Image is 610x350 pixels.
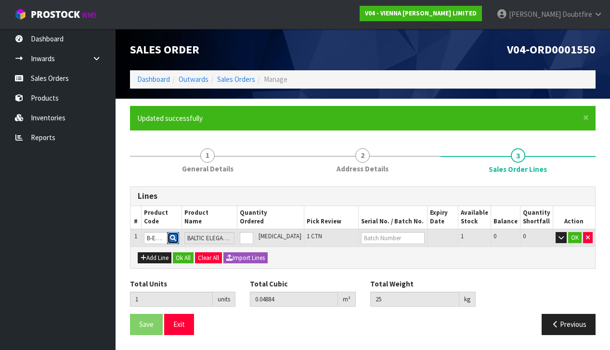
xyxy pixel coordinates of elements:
button: Save [130,314,163,335]
a: Outwards [179,75,208,84]
input: Name [184,232,234,244]
a: Sales Orders [217,75,255,84]
span: 1 [200,148,215,163]
th: Action [553,206,595,229]
input: Qty Ordered [240,232,253,244]
input: Total Cubic [250,292,337,307]
input: Batch Number [361,232,425,244]
span: [MEDICAL_DATA] [259,232,301,240]
span: Save [139,320,154,329]
th: Product Name [182,206,237,229]
label: Total Cubic [250,279,287,289]
input: Total Units [130,292,213,307]
span: Sales Order [130,42,199,57]
button: OK [568,232,582,244]
div: units [213,292,235,307]
span: Updated successfully [137,114,203,123]
span: Doubtfire [562,10,592,19]
div: kg [459,292,476,307]
th: Expiry Date [428,206,458,229]
span: V04-ORD0001550 [507,42,596,57]
h3: Lines [138,192,588,201]
span: 2 [355,148,370,163]
th: Quantity Shortfall [520,206,553,229]
label: Total Units [130,279,167,289]
strong: V04 - VIENNA [PERSON_NAME] LIMITED [365,9,477,17]
span: [PERSON_NAME] [509,10,561,19]
th: # [130,206,141,229]
span: × [583,111,589,124]
span: General Details [182,164,234,174]
img: cube-alt.png [14,8,26,20]
th: Pick Review [304,206,359,229]
input: Code [144,232,168,244]
a: Dashboard [137,75,170,84]
div: m³ [338,292,356,307]
label: Total Weight [370,279,414,289]
span: Manage [264,75,287,84]
span: 0 [523,232,526,240]
button: Add Line [138,252,171,264]
th: Available Stock [458,206,491,229]
span: Address Details [337,164,389,174]
span: Sales Order Lines [489,164,547,174]
small: WMS [82,11,97,20]
span: 0 [493,232,496,240]
button: Import Lines [223,252,268,264]
th: Product Code [141,206,182,229]
span: 1 [461,232,464,240]
button: Exit [164,314,194,335]
button: Clear All [195,252,222,264]
span: 1 [134,232,137,240]
button: Previous [542,314,596,335]
span: 1 CTN [307,232,322,240]
span: 3 [511,148,525,163]
th: Balance [491,206,520,229]
th: Quantity Ordered [237,206,304,229]
th: Serial No. / Batch No. [358,206,427,229]
span: ProStock [31,8,80,21]
span: Sales Order Lines [130,179,596,342]
button: Ok All [173,252,194,264]
input: Total Weight [370,292,459,307]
